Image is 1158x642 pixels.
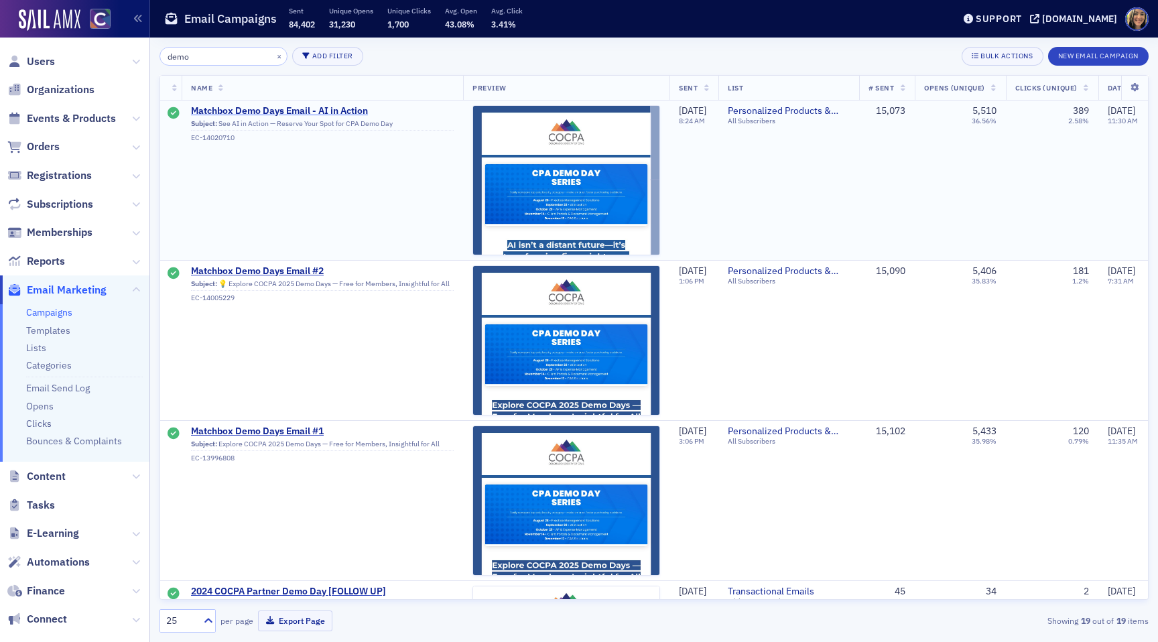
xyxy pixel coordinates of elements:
span: Name [191,83,212,92]
img: SailAMX [19,9,80,31]
span: Email Marketing [27,283,107,298]
a: Email Send Log [26,382,90,394]
div: [DOMAIN_NAME] [1042,13,1117,25]
strong: 19 [1114,615,1128,627]
span: Subject: [191,279,217,288]
a: Memberships [7,225,92,240]
span: 84,402 [289,19,315,29]
div: 💡 Explore COCPA 2025 Demo Days — Free for Members, Insightful for All [191,279,454,292]
span: [DATE] [1108,265,1135,277]
div: 15,090 [868,265,905,277]
div: 45 [868,586,905,598]
span: 3.41% [491,19,516,29]
span: Memberships [27,225,92,240]
span: 31,230 [329,19,355,29]
a: Categories [26,359,72,371]
a: Campaigns [26,306,72,318]
a: Registrations [7,168,92,183]
div: EC-13996808 [191,454,454,462]
time: 1:06 PM [679,276,704,285]
span: [DATE] [679,105,706,117]
div: 0.79% [1068,437,1089,446]
div: Explore COCPA 2025 Demo Days — Free for Members, Insightful for All [191,440,454,452]
span: Subject: [191,440,217,448]
span: E-Learning [27,526,79,541]
span: [DATE] [679,265,706,277]
a: Events & Products [7,111,116,126]
span: 43.08% [445,19,474,29]
a: Transactional Emails [728,586,850,598]
span: Clicks (Unique) [1015,83,1078,92]
time: 4:08 PM [679,596,704,606]
a: 2024 COCPA Partner Demo Day [FOLLOW UP] [191,586,454,598]
span: Registrations [27,168,92,183]
span: [DATE] [1108,425,1135,437]
a: Templates [26,324,70,336]
a: Bounces & Complaints [26,435,122,447]
span: Profile [1125,7,1149,31]
div: 1.2% [1072,277,1089,285]
p: Unique Opens [329,6,373,15]
div: 389 [1073,105,1089,117]
span: Subject: [191,119,217,128]
span: Automations [27,555,90,570]
div: 5,433 [972,426,996,438]
a: Tasks [7,498,55,513]
a: Connect [7,612,67,627]
a: Personalized Products & Events [728,426,850,438]
a: Matchbox Demo Days Email - AI in Action [191,105,454,117]
span: List [728,83,743,92]
span: Reports [27,254,65,269]
span: [DATE] [679,585,706,597]
a: Email Marketing [7,283,107,298]
a: Matchbox Demo Days Email #1 [191,426,454,438]
strong: 19 [1078,615,1092,627]
a: View Homepage [80,9,111,31]
time: 3:06 PM [679,436,704,446]
a: E-Learning [7,526,79,541]
time: 11:30 AM [1108,116,1138,125]
span: Tasks [27,498,55,513]
div: 120 [1073,426,1089,438]
div: 35.83% [972,277,996,285]
span: [DATE] [679,425,706,437]
a: Finance [7,584,65,598]
div: 75.56% [972,597,996,606]
span: Orders [27,139,60,154]
div: Sent [168,267,180,281]
button: × [273,50,285,62]
p: Sent [289,6,315,15]
a: Users [7,54,55,69]
div: 5,406 [972,265,996,277]
div: 25 [166,614,196,628]
a: Content [7,469,66,484]
a: Personalized Products & Events [728,265,850,277]
time: 7:31 AM [1108,276,1134,285]
div: Showing out of items [828,615,1149,627]
div: Bulk Actions [980,52,1033,60]
a: Clicks [26,418,52,430]
a: Lists [26,342,46,354]
a: New Email Campaign [1048,49,1149,61]
button: Add Filter [292,47,363,66]
a: Matchbox Demo Days Email #2 [191,265,454,277]
span: 1,700 [387,19,409,29]
div: Sent [168,588,180,601]
span: Preview [472,83,507,92]
div: 5,510 [972,105,996,117]
div: See AI in Action — Reserve Your Spot for CPA Demo Day [191,119,454,131]
a: Orders [7,139,60,154]
button: Export Page [258,611,332,631]
span: [DATE] [1108,585,1135,597]
time: 11:35 AM [1108,436,1138,446]
span: Users [27,54,55,69]
span: Personalized Products & Events [728,105,850,117]
p: Unique Clicks [387,6,431,15]
time: 8:24 AM [679,116,705,125]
